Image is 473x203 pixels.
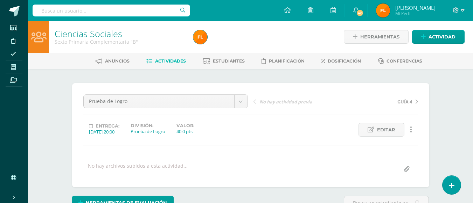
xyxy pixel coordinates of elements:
[203,56,245,67] a: Estudiantes
[96,56,130,67] a: Anuncios
[55,28,122,39] a: Ciencias Sociales
[269,58,305,64] span: Planificación
[176,128,194,135] div: 40.0 pts
[356,9,364,17] span: 46
[328,58,361,64] span: Dosificación
[155,58,186,64] span: Actividades
[376,3,390,17] img: 25f6e6797fd9adb8834a93e250faf539.png
[259,99,312,105] span: No hay actividad previa
[262,56,305,67] a: Planificación
[193,30,207,44] img: 25f6e6797fd9adb8834a93e250faf539.png
[360,30,399,43] span: Herramientas
[176,123,194,128] label: Valor:
[429,30,455,43] span: Actividad
[55,38,185,45] div: Sexto Primaria Complementaria 'B'
[336,98,418,105] a: GUÍA 4
[344,30,409,44] a: Herramientas
[96,123,119,129] span: Entrega:
[131,128,165,135] div: Prueba de Logro
[84,95,248,108] a: Prueba de Logro
[321,56,361,67] a: Dosificación
[146,56,186,67] a: Actividades
[88,162,188,176] div: No hay archivos subidos a esta actividad...
[412,30,465,44] a: Actividad
[33,5,190,16] input: Busca un usuario...
[397,99,412,105] span: GUÍA 4
[55,29,185,38] h1: Ciencias Sociales
[213,58,245,64] span: Estudiantes
[378,56,422,67] a: Conferencias
[387,58,422,64] span: Conferencias
[395,4,436,11] span: [PERSON_NAME]
[89,129,119,135] div: [DATE] 20:00
[395,10,436,16] span: Mi Perfil
[377,123,395,136] span: Editar
[131,123,165,128] label: División:
[105,58,130,64] span: Anuncios
[89,95,229,108] span: Prueba de Logro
